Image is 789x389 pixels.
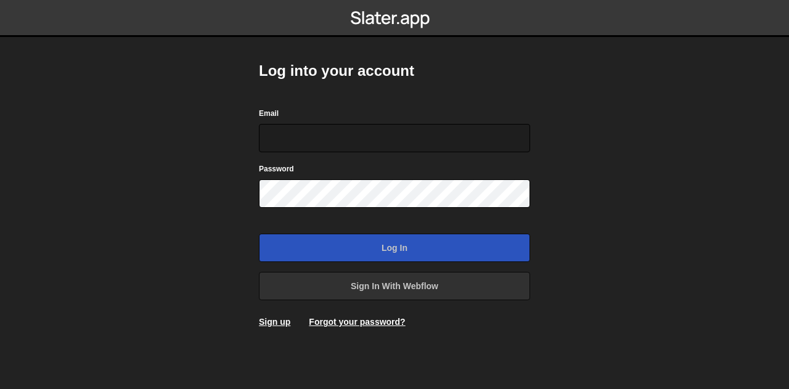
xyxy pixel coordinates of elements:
[259,317,290,327] a: Sign up
[259,234,530,262] input: Log in
[259,107,279,120] label: Email
[309,317,405,327] a: Forgot your password?
[259,163,294,175] label: Password
[259,272,530,300] a: Sign in with Webflow
[259,61,530,81] h2: Log into your account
